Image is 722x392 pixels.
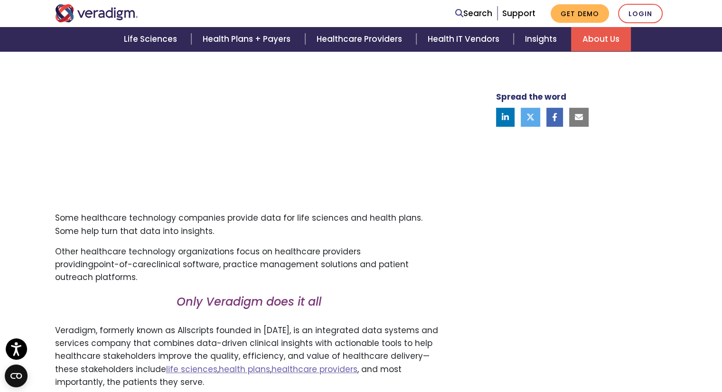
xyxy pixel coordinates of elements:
p: Veradigm, formerly known as Allscripts founded in [DATE], is an integrated data systems and servi... [55,324,443,389]
em: Only Veradigm does it all [177,294,321,309]
a: Life Sciences [113,27,191,51]
a: Healthcare Providers [305,27,416,51]
a: Get Demo [551,4,609,23]
a: life sciences [166,364,217,375]
a: Health Plans + Payers [191,27,305,51]
strong: Spread the word [496,91,566,103]
a: Search [455,7,492,20]
a: About Us [571,27,631,51]
img: Veradigm logo [55,4,138,22]
a: Insights [514,27,571,51]
button: Open CMP widget [5,364,28,387]
span: point-of-care [94,259,151,270]
p: Some healthcare technology companies provide data for life sciences and health plans. Some help t... [55,212,443,237]
a: health plans [219,364,270,375]
p: Other healthcare technology organizations focus on healthcare providers providing clinical softwa... [55,245,443,284]
a: Support [502,8,535,19]
a: Health IT Vendors [416,27,514,51]
a: healthcare providers [272,364,357,375]
a: Login [618,4,663,23]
